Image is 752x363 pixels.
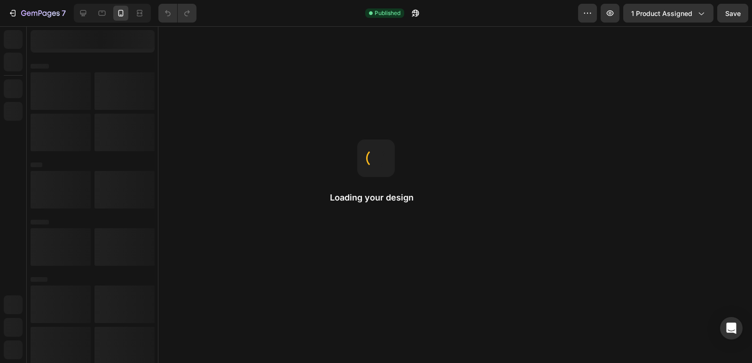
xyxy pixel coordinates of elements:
button: Save [717,4,748,23]
div: Open Intercom Messenger [720,317,743,340]
h2: Loading your design [330,192,422,203]
button: 1 product assigned [623,4,713,23]
span: 1 product assigned [631,8,692,18]
p: 7 [62,8,66,19]
span: Save [725,9,741,17]
span: Published [375,9,400,17]
div: Undo/Redo [158,4,196,23]
button: 7 [4,4,70,23]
